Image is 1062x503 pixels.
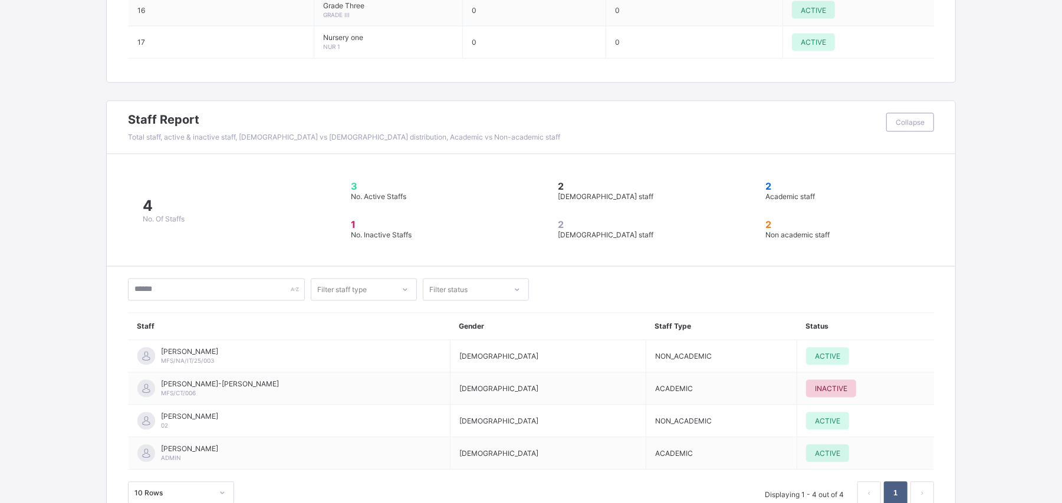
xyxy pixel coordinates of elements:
span: Nursery one [323,34,454,42]
span: [PERSON_NAME]-[PERSON_NAME] [161,380,279,389]
span: 2 [765,219,936,231]
td: [DEMOGRAPHIC_DATA] [450,340,646,373]
span: admin [161,455,181,462]
span: Total staff, active & inactive staff, [DEMOGRAPHIC_DATA] vs [DEMOGRAPHIC_DATA] distribution, Acad... [128,133,560,142]
span: ACTIVE [815,449,840,458]
a: 1 [890,486,901,501]
td: ACADEMIC [646,438,797,470]
div: 10 Rows [134,489,212,498]
span: ACTIVE [801,38,826,47]
span: Non academic staff [765,231,830,240]
span: 2 [765,181,936,193]
th: Staff [129,313,451,340]
span: ACTIVE [801,6,826,15]
td: 0 [606,27,783,59]
span: No. Of Staffs [143,215,185,224]
span: 1 [351,219,522,231]
span: MFS/CT/006 [161,390,196,397]
span: [DEMOGRAPHIC_DATA] staff [558,231,654,240]
td: NON_ACADEMIC [646,340,797,373]
span: [PERSON_NAME] [161,348,218,356]
td: ACADEMIC [646,373,797,405]
span: 4 [143,197,185,215]
span: 2 [558,219,729,231]
td: NON_ACADEMIC [646,405,797,438]
span: No. Inactive Staffs [351,231,412,240]
th: Status [797,313,934,340]
span: 3 [351,181,522,193]
td: 17 [129,27,314,59]
span: ACTIVE [815,417,840,426]
span: Staff Report [128,113,880,127]
div: Filter status [429,279,468,301]
span: Grade Three [323,1,454,10]
span: ACTIVE [815,352,840,361]
span: [DEMOGRAPHIC_DATA] staff [558,193,654,201]
span: Collapse [896,118,925,127]
span: Grade III [323,11,350,18]
td: [DEMOGRAPHIC_DATA] [450,405,646,438]
span: [PERSON_NAME] [161,445,218,454]
span: MFS/NA/IT/25/003 [161,358,214,365]
span: 02 [161,422,168,429]
td: [DEMOGRAPHIC_DATA] [450,373,646,405]
span: Academic staff [765,193,815,201]
th: Staff Type [646,313,797,340]
td: 0 [463,27,606,59]
span: Nur 1 [323,44,340,51]
span: INACTIVE [815,385,847,393]
div: Filter staff type [317,279,367,301]
span: 2 [558,181,729,193]
span: No. Active Staffs [351,193,406,201]
th: Gender [450,313,646,340]
td: [DEMOGRAPHIC_DATA] [450,438,646,470]
span: [PERSON_NAME] [161,412,218,421]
